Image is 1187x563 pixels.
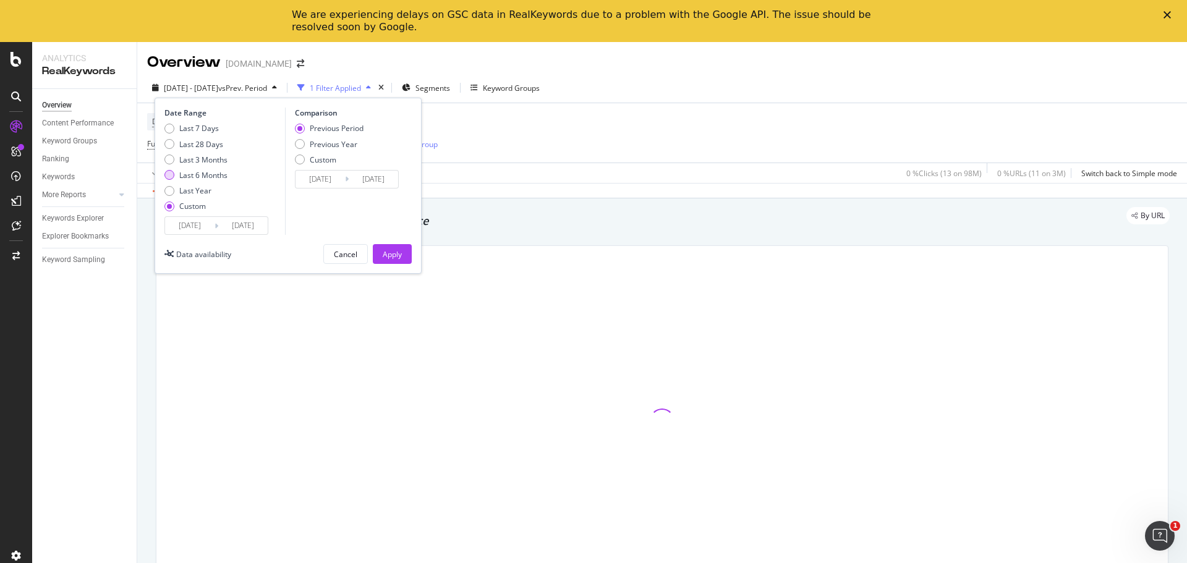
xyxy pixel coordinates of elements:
span: Segments [415,83,450,93]
a: Content Performance [42,117,128,130]
a: Overview [42,99,128,112]
div: RealKeywords [42,64,127,78]
span: By URL [1141,212,1165,219]
div: Last Year [179,185,211,196]
div: Cancel [334,249,357,260]
button: Switch back to Simple mode [1076,163,1177,183]
a: Keywords Explorer [42,212,128,225]
div: Custom [295,155,364,165]
div: Previous Period [310,123,364,133]
div: Date Range [164,108,282,118]
div: arrow-right-arrow-left [297,59,304,68]
div: 1 Filter Applied [310,83,361,93]
div: Custom [179,201,206,211]
div: [DOMAIN_NAME] [226,57,292,70]
div: Keywords [42,171,75,184]
div: Last 6 Months [179,170,228,180]
div: 0 % URLs ( 11 on 3M ) [997,168,1066,179]
div: More Reports [42,188,86,201]
div: Close [1164,11,1176,19]
div: Last 28 Days [164,139,228,150]
a: More Reports [42,188,116,201]
span: [DATE] - [DATE] [164,83,218,93]
div: legacy label [1126,207,1170,224]
input: Start Date [296,171,345,188]
div: Overview [147,52,221,73]
div: Last Year [164,185,228,196]
a: Keywords [42,171,128,184]
div: Keyword Sampling [42,253,105,266]
div: Last 3 Months [164,155,228,165]
input: Start Date [165,217,215,234]
div: 0 % Clicks ( 13 on 98M ) [906,168,982,179]
span: 1 [1170,521,1180,531]
div: Overview [42,99,72,112]
button: Apply [147,163,183,183]
div: Last 28 Days [179,139,223,150]
a: Keyword Sampling [42,253,128,266]
div: Data availability [176,249,231,260]
div: Comparison [295,108,402,118]
input: End Date [218,217,268,234]
div: Last 3 Months [179,155,228,165]
div: Last 6 Months [164,170,228,180]
button: Cancel [323,244,368,264]
div: Switch back to Simple mode [1081,168,1177,179]
span: vs Prev. Period [218,83,267,93]
input: End Date [349,171,398,188]
div: Last 7 Days [164,123,228,133]
div: Keyword Groups [42,135,97,148]
div: Previous Year [295,139,364,150]
a: Explorer Bookmarks [42,230,128,243]
button: Apply [373,244,412,264]
iframe: Intercom live chat [1145,521,1175,551]
div: Explorer Bookmarks [42,230,109,243]
div: Last 7 Days [179,123,219,133]
div: times [376,82,386,94]
a: Ranking [42,153,128,166]
button: Keyword Groups [466,78,545,98]
div: Previous Year [310,139,357,150]
div: Ranking [42,153,69,166]
div: Content Performance [42,117,114,130]
div: We are experiencing delays on GSC data in RealKeywords due to a problem with the Google API. The ... [292,9,875,33]
button: Segments [397,78,455,98]
div: Keyword Groups [483,83,540,93]
div: Keywords Explorer [42,212,104,225]
div: Apply [383,249,402,260]
div: Custom [310,155,336,165]
span: Full URL [147,138,174,149]
a: Keyword Groups [42,135,128,148]
div: Custom [164,201,228,211]
button: [DATE] - [DATE]vsPrev. Period [147,78,282,98]
button: 1 Filter Applied [292,78,376,98]
div: Analytics [42,52,127,64]
div: Previous Period [295,123,364,133]
span: Device [152,116,176,127]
